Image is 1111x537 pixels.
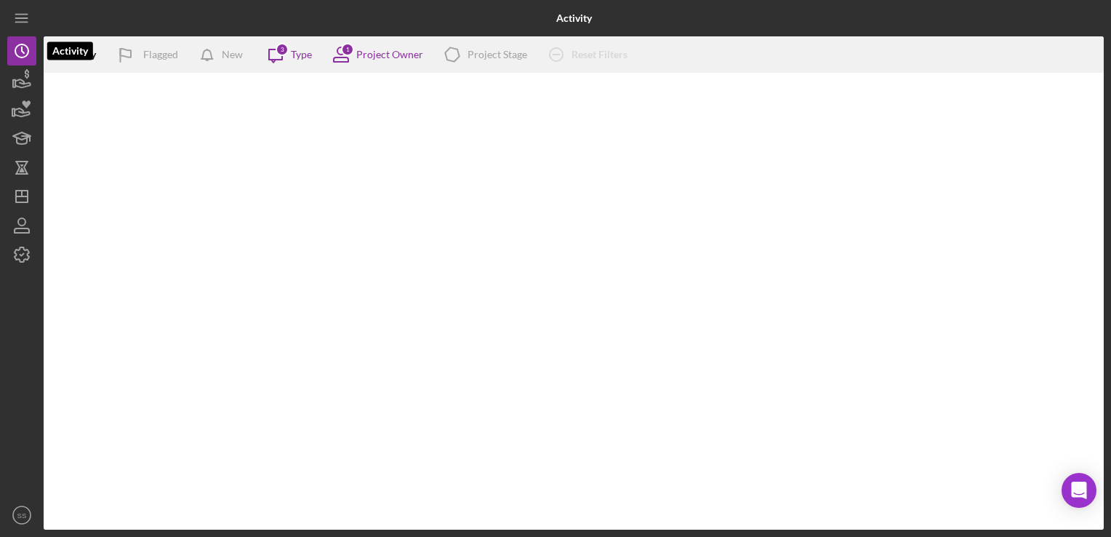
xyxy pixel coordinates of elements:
[276,43,289,56] div: 3
[291,49,312,60] div: Type
[468,49,527,60] div: Project Stage
[356,49,423,60] div: Project Owner
[556,12,592,24] b: Activity
[143,40,178,69] div: Flagged
[7,501,36,530] button: SS
[571,40,627,69] div: Reset Filters
[538,40,642,69] button: Reset Filters
[222,40,243,69] div: New
[58,49,107,60] div: Filter by
[17,512,27,520] text: SS
[107,40,193,69] button: Flagged
[193,40,257,69] button: New
[1062,473,1096,508] div: Open Intercom Messenger
[341,43,354,56] div: 1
